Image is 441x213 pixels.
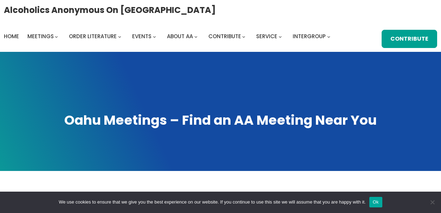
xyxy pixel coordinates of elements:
button: Events submenu [153,35,156,38]
h1: Oahu Meetings – Find an AA Meeting Near You [7,111,434,129]
button: Contribute submenu [242,35,245,38]
a: About AA [167,32,193,41]
span: Order Literature [69,33,117,40]
a: Service [256,32,277,41]
a: Contribute [208,32,241,41]
nav: Intergroup [4,32,333,41]
a: Home [4,32,19,41]
span: Meetings [27,33,54,40]
button: Ok [369,197,382,207]
span: Intergroup [293,33,326,40]
span: Home [4,33,19,40]
a: Alcoholics Anonymous on [GEOGRAPHIC_DATA] [4,2,216,18]
button: Order Literature submenu [118,35,121,38]
span: No [429,199,436,206]
span: We use cookies to ensure that we give you the best experience on our website. If you continue to ... [59,199,365,206]
a: Meetings [27,32,54,41]
a: Contribute [382,30,437,48]
button: About AA submenu [194,35,197,38]
button: Meetings submenu [55,35,58,38]
a: Intergroup [293,32,326,41]
span: Contribute [208,33,241,40]
span: Service [256,33,277,40]
button: Intergroup submenu [327,35,330,38]
a: Events [132,32,151,41]
button: Service submenu [279,35,282,38]
span: About AA [167,33,193,40]
span: Events [132,33,151,40]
